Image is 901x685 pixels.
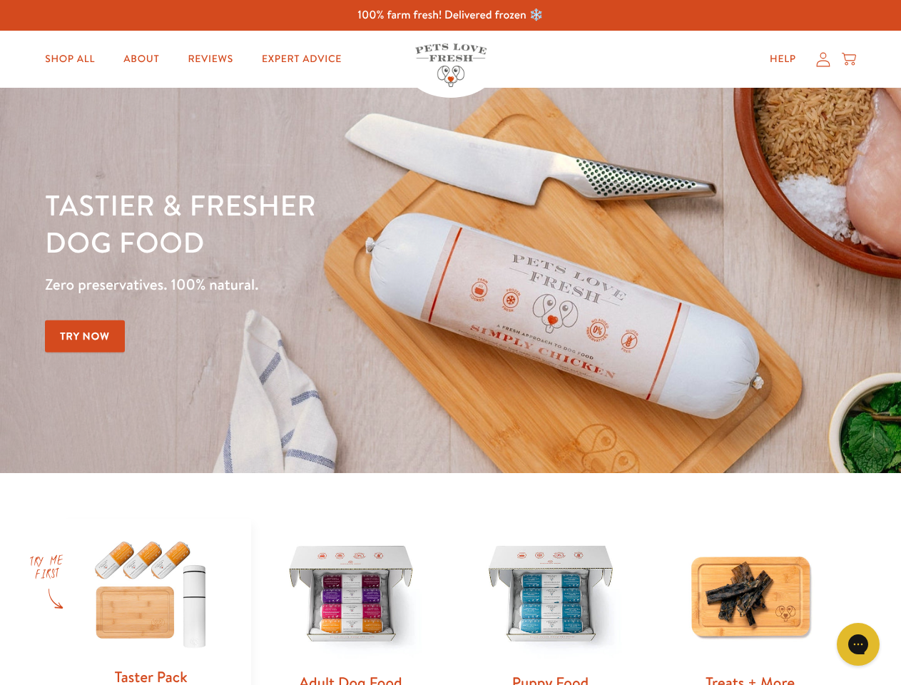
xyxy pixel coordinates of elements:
[830,618,887,671] iframe: Gorgias live chat messenger
[415,44,487,87] img: Pets Love Fresh
[45,186,586,260] h1: Tastier & fresher dog food
[112,45,170,73] a: About
[45,272,586,298] p: Zero preservatives. 100% natural.
[45,320,125,352] a: Try Now
[250,45,353,73] a: Expert Advice
[176,45,244,73] a: Reviews
[34,45,106,73] a: Shop All
[758,45,808,73] a: Help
